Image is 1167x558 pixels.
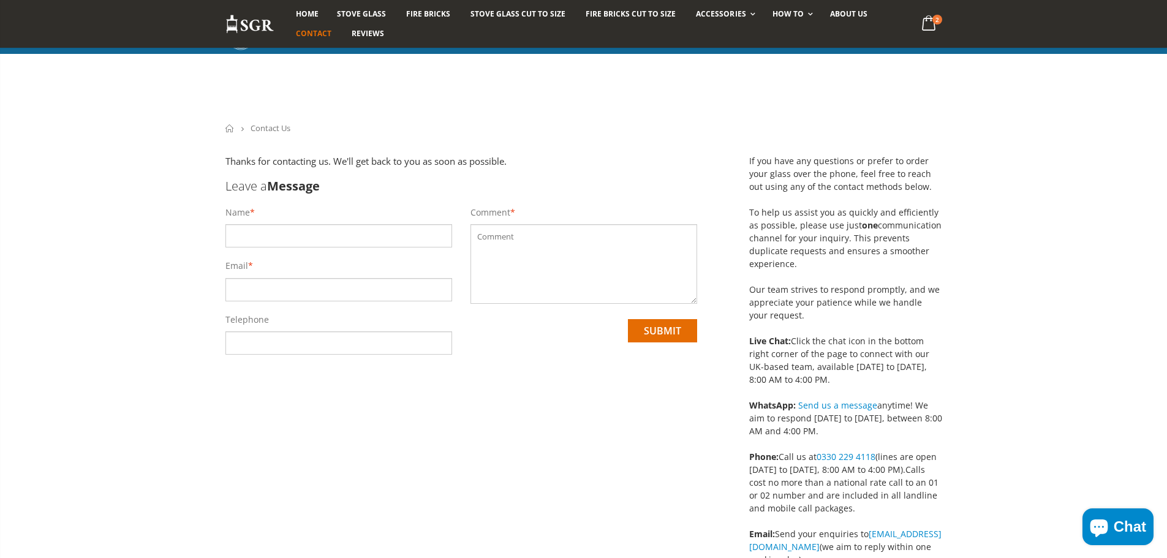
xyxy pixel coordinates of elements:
label: Comment [470,206,510,219]
a: 2 [916,12,942,36]
a: Home [287,4,328,24]
a: How To [763,4,819,24]
a: Home [225,124,235,132]
input: submit [628,319,697,342]
h3: Leave a [225,178,697,194]
span: Click the chat icon in the bottom right corner of the page to connect with our UK-based team, ava... [749,335,929,385]
a: Fire Bricks [397,4,459,24]
a: Fire Bricks Cut To Size [576,4,685,24]
label: Name [225,206,250,219]
strong: WhatsApp: [749,399,796,411]
a: Contact [287,24,341,43]
a: Send us a message [798,399,877,411]
a: Accessories [687,4,761,24]
label: Telephone [225,314,269,326]
strong: Phone: [749,451,779,462]
span: anytime! We aim to respond [DATE] to [DATE], between 8:00 AM and 4:00 PM. [749,399,942,437]
span: Reviews [352,28,384,39]
span: Stove Glass Cut To Size [470,9,565,19]
span: Fire Bricks [406,9,450,19]
a: 0330 229 4118 [817,451,875,462]
strong: Email: [749,528,775,540]
p: Thanks for contacting us. We'll get back to you as soon as possible. [225,154,697,168]
a: [EMAIL_ADDRESS][DOMAIN_NAME] [749,528,942,552]
b: Message [267,178,320,194]
span: Calls cost no more than a national rate call to an 01 or 02 number and are included in all landli... [749,464,939,514]
strong: Live Chat: [749,335,791,347]
p: If you have any questions or prefer to order your glass over the phone, feel free to reach out us... [749,154,942,386]
a: About us [821,4,877,24]
a: Stove Glass Cut To Size [461,4,575,24]
span: Contact [296,28,331,39]
span: Home [296,9,319,19]
span: Stove Glass [337,9,386,19]
strong: one [862,219,878,231]
a: Reviews [342,24,393,43]
span: How To [772,9,804,19]
span: Accessories [696,9,746,19]
a: Stove Glass [328,4,395,24]
span: 2 [932,15,942,25]
span: About us [830,9,867,19]
inbox-online-store-chat: Shopify online store chat [1079,508,1157,548]
label: Email [225,260,248,272]
span: Contact Us [251,123,290,134]
img: Stove Glass Replacement [225,14,274,34]
span: Fire Bricks Cut To Size [586,9,676,19]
